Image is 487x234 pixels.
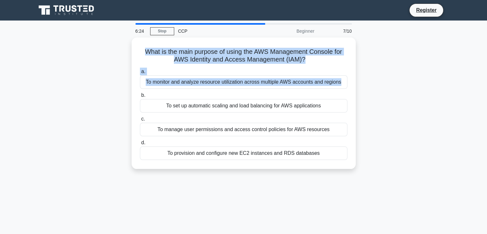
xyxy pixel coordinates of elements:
a: Register [412,6,440,14]
span: b. [141,92,145,98]
div: To set up automatic scaling and load balancing for AWS applications [140,99,347,113]
h5: What is the main purpose of using the AWS Management Console for AWS Identity and Access Manageme... [139,48,348,64]
span: d. [141,140,145,145]
span: c. [141,116,145,121]
div: To manage user permissions and access control policies for AWS resources [140,123,347,136]
div: To monitor and analyze resource utilization across multiple AWS accounts and regions [140,75,347,89]
a: Stop [150,27,174,35]
div: Beginner [262,25,318,38]
span: a. [141,69,145,74]
div: 7/10 [318,25,356,38]
div: 6:24 [132,25,150,38]
div: To provision and configure new EC2 instances and RDS databases [140,146,347,160]
div: CCP [174,25,262,38]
